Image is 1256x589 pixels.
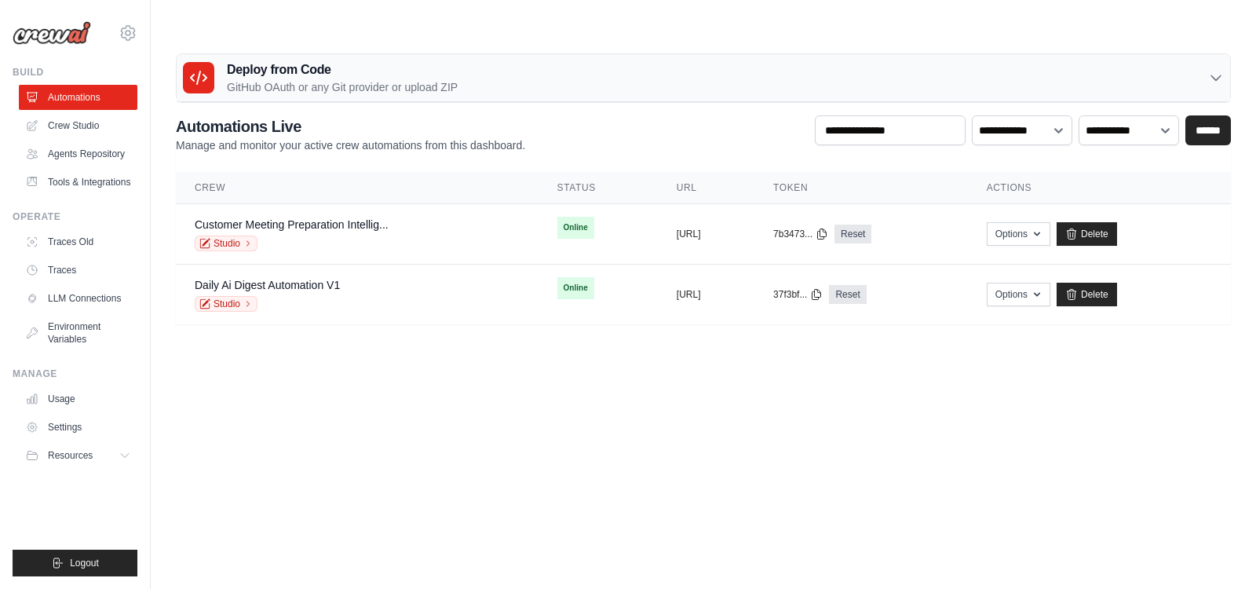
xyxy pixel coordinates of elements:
img: Logo [13,21,91,45]
a: Agents Repository [19,141,137,166]
th: Crew [176,172,539,204]
button: Resources [19,443,137,468]
h3: Deploy from Code [227,60,458,79]
a: Delete [1057,283,1117,306]
iframe: Chat Widget [1177,514,1256,589]
th: URL [658,172,754,204]
div: Build [13,66,137,79]
a: Usage [19,386,137,412]
a: Customer Meeting Preparation Intellig... [195,218,389,231]
h2: Automations Live [176,115,525,137]
a: Settings [19,415,137,440]
button: Options [987,222,1050,246]
a: Reset [829,285,866,304]
a: Tools & Integrations [19,170,137,195]
a: Studio [195,296,257,312]
button: Logout [13,550,137,576]
th: Token [754,172,968,204]
span: Logout [70,557,99,569]
a: Daily Ai Digest Automation V1 [195,279,340,291]
div: Manage [13,368,137,380]
p: GitHub OAuth or any Git provider or upload ZIP [227,79,458,95]
span: Online [557,277,594,299]
button: 7b3473... [773,228,828,240]
th: Actions [968,172,1231,204]
a: LLM Connections [19,286,137,311]
a: Reset [834,225,871,243]
span: Resources [48,449,93,462]
button: Options [987,283,1050,306]
div: Operate [13,210,137,223]
button: 37f3bf... [773,288,823,301]
span: Online [557,217,594,239]
th: Status [539,172,658,204]
p: Manage and monitor your active crew automations from this dashboard. [176,137,525,153]
a: Traces Old [19,229,137,254]
a: Crew Studio [19,113,137,138]
a: Automations [19,85,137,110]
a: Environment Variables [19,314,137,352]
a: Delete [1057,222,1117,246]
a: Studio [195,236,257,251]
a: Traces [19,258,137,283]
